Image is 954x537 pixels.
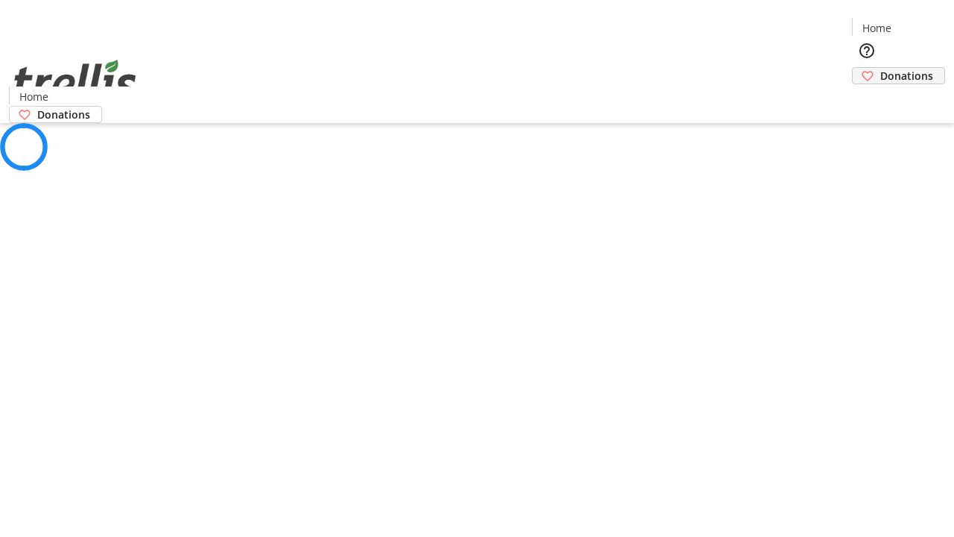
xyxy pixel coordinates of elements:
[9,43,142,118] img: Orient E2E Organization VdKtsHugBu's Logo
[9,106,102,123] a: Donations
[853,20,900,36] a: Home
[10,89,57,104] a: Home
[852,84,882,114] button: Cart
[19,89,48,104] span: Home
[880,68,933,84] span: Donations
[37,107,90,122] span: Donations
[852,36,882,66] button: Help
[852,67,945,84] a: Donations
[862,20,891,36] span: Home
